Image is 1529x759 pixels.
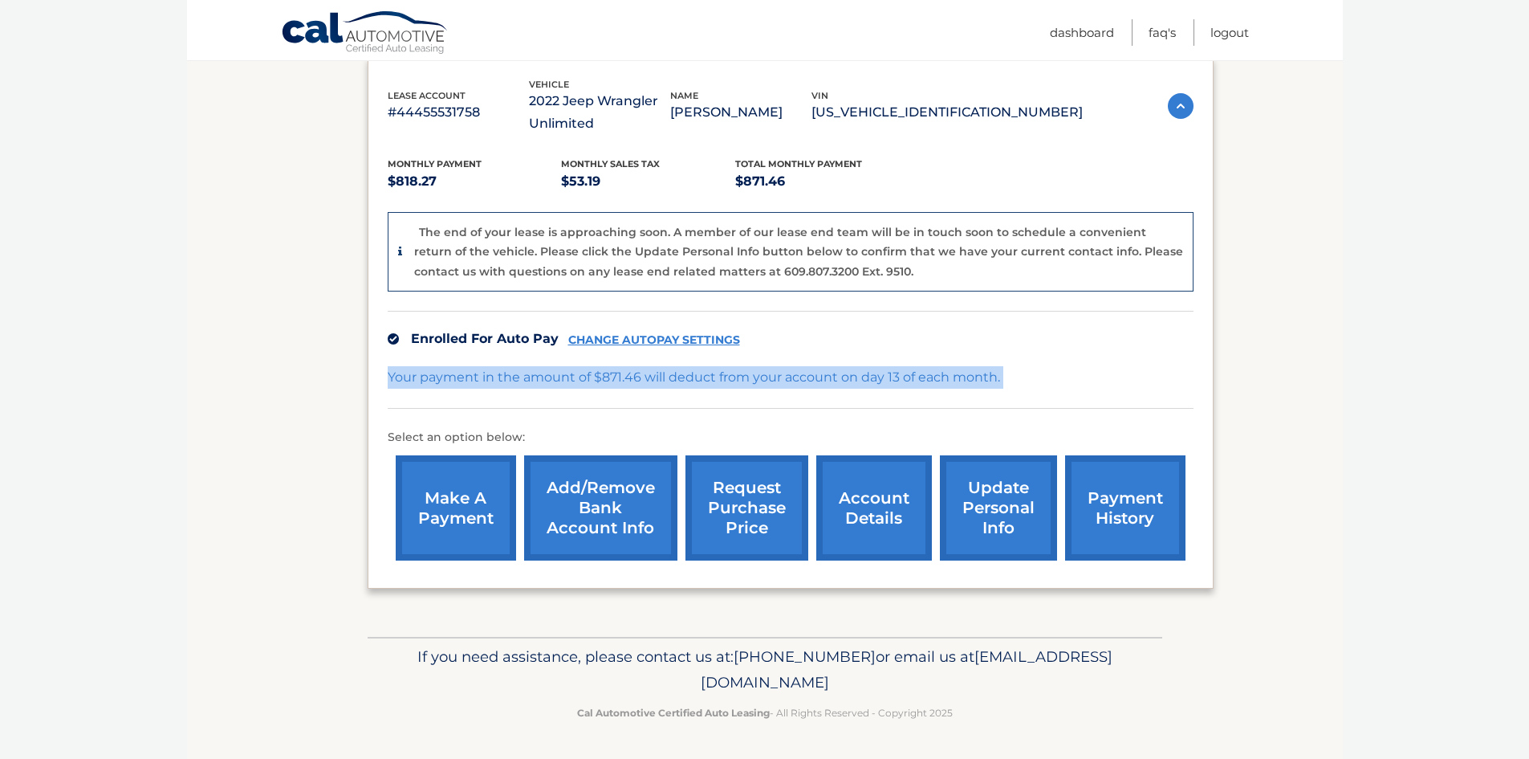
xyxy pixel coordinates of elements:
span: lease account [388,90,466,101]
a: payment history [1065,455,1185,561]
img: check.svg [388,333,399,345]
p: [US_VEHICLE_IDENTIFICATION_NUMBER] [811,101,1083,124]
p: [PERSON_NAME] [670,101,811,124]
span: vin [811,90,828,101]
img: accordion-active.svg [1168,93,1194,119]
span: Monthly Payment [388,158,482,169]
a: request purchase price [685,455,808,561]
p: If you need assistance, please contact us at: or email us at [378,644,1152,696]
p: - All Rights Reserved - Copyright 2025 [378,704,1152,721]
a: Logout [1210,19,1249,46]
p: The end of your lease is approaching soon. A member of our lease end team will be in touch soon t... [414,225,1183,279]
span: [EMAIL_ADDRESS][DOMAIN_NAME] [701,647,1112,692]
span: name [670,90,698,101]
p: $53.19 [561,170,735,193]
span: Total Monthly Payment [735,158,862,169]
p: $818.27 [388,170,562,193]
span: [PHONE_NUMBER] [734,647,876,666]
span: Monthly sales Tax [561,158,660,169]
p: Your payment in the amount of $871.46 will deduct from your account on day 13 of each month. [388,366,1000,389]
a: Cal Automotive [281,10,449,57]
p: Select an option below: [388,428,1194,447]
a: Add/Remove bank account info [524,455,677,561]
a: FAQ's [1149,19,1176,46]
p: #44455531758 [388,101,529,124]
span: vehicle [529,79,569,90]
span: Enrolled For Auto Pay [411,331,559,346]
a: Dashboard [1050,19,1114,46]
a: make a payment [396,455,516,561]
p: $871.46 [735,170,909,193]
strong: Cal Automotive Certified Auto Leasing [577,707,770,719]
a: account details [816,455,932,561]
a: update personal info [940,455,1057,561]
p: 2022 Jeep Wrangler Unlimited [529,90,670,135]
a: CHANGE AUTOPAY SETTINGS [568,333,740,347]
